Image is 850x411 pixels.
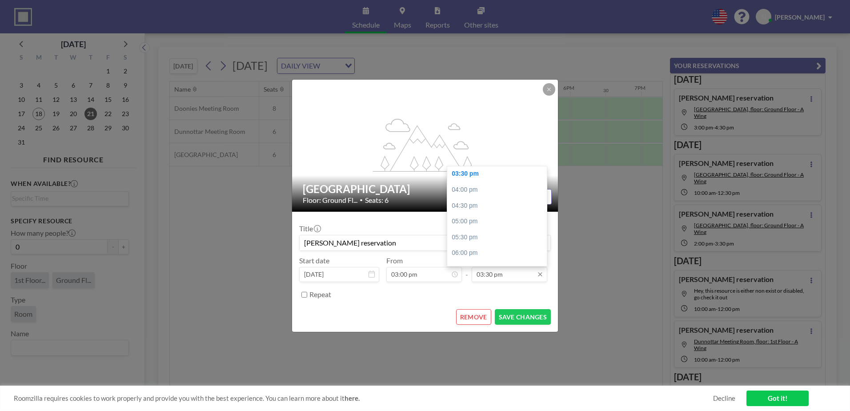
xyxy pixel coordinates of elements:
[447,261,551,277] div: 06:30 pm
[303,182,548,196] h2: [GEOGRAPHIC_DATA]
[447,166,551,182] div: 03:30 pm
[447,230,551,246] div: 05:30 pm
[447,245,551,261] div: 06:00 pm
[465,259,468,279] span: -
[309,290,331,299] label: Repeat
[386,256,403,265] label: From
[299,256,329,265] label: Start date
[365,196,389,205] span: Seats: 6
[345,394,360,402] a: here.
[713,394,735,403] a: Decline
[495,309,551,325] button: SAVE CHANGES
[746,391,809,406] a: Got it!
[456,309,491,325] button: REMOVE
[300,235,550,250] input: (No title)
[373,118,478,171] g: flex-grow: 1.2;
[447,182,551,198] div: 04:00 pm
[360,197,363,203] span: •
[299,224,320,233] label: Title
[14,394,713,403] span: Roomzilla requires cookies to work properly and provide you with the best experience. You can lea...
[303,196,357,205] span: Floor: Ground Fl...
[447,214,551,230] div: 05:00 pm
[447,198,551,214] div: 04:30 pm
